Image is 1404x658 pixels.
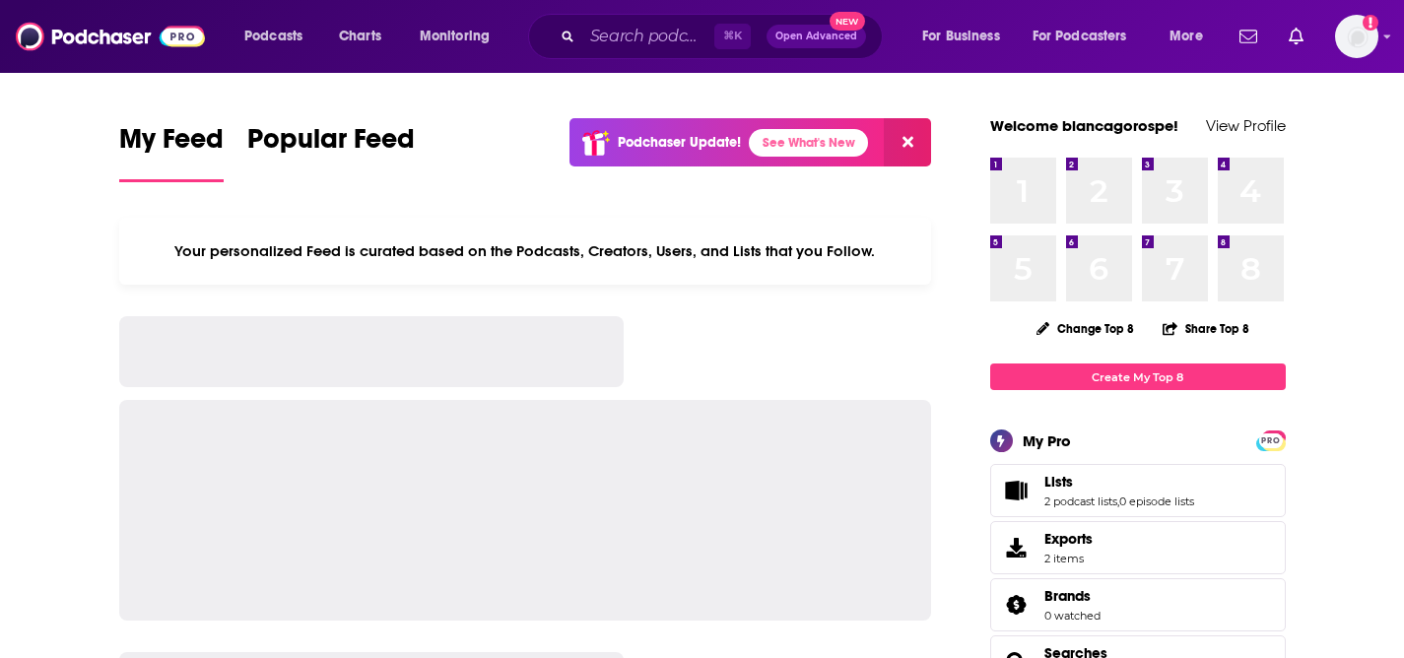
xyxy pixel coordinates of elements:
span: Popular Feed [247,122,415,167]
a: Welcome biancagorospe! [990,116,1178,135]
button: open menu [908,21,1025,52]
p: Podchaser Update! [618,134,741,151]
span: Exports [1044,530,1093,548]
a: Lists [1044,473,1194,491]
input: Search podcasts, credits, & more... [582,21,714,52]
a: Create My Top 8 [990,363,1286,390]
span: Charts [339,23,381,50]
a: View Profile [1206,116,1286,135]
button: Open AdvancedNew [767,25,866,48]
span: Brands [1044,587,1091,605]
span: ⌘ K [714,24,751,49]
a: Charts [326,21,393,52]
span: More [1170,23,1203,50]
button: open menu [1020,21,1156,52]
span: For Podcasters [1033,23,1127,50]
button: Change Top 8 [1025,316,1147,341]
div: Your personalized Feed is curated based on the Podcasts, Creators, Users, and Lists that you Follow. [119,218,932,285]
span: 2 items [1044,552,1093,565]
button: open menu [406,21,515,52]
div: Search podcasts, credits, & more... [547,14,902,59]
a: Exports [990,521,1286,574]
a: See What's New [749,129,868,157]
a: Show notifications dropdown [1281,20,1311,53]
img: Podchaser - Follow, Share and Rate Podcasts [16,18,205,55]
a: My Feed [119,122,224,182]
span: Lists [990,464,1286,517]
span: , [1117,494,1119,508]
span: Lists [1044,473,1073,491]
a: Brands [997,591,1036,619]
a: Show notifications dropdown [1232,20,1265,53]
button: open menu [231,21,328,52]
span: My Feed [119,122,224,167]
a: Popular Feed [247,122,415,182]
a: Brands [1044,587,1101,605]
img: User Profile [1335,15,1378,58]
span: Monitoring [420,23,490,50]
span: Open Advanced [775,32,857,41]
a: 2 podcast lists [1044,494,1117,508]
a: 0 watched [1044,609,1101,623]
button: Show profile menu [1335,15,1378,58]
span: Exports [997,534,1036,561]
span: PRO [1259,433,1283,448]
span: For Business [922,23,1000,50]
a: 0 episode lists [1119,494,1194,508]
span: Podcasts [244,23,302,50]
span: Logged in as biancagorospe [1335,15,1378,58]
button: Share Top 8 [1162,309,1250,348]
a: PRO [1259,432,1283,447]
div: My Pro [1023,431,1071,450]
a: Lists [997,477,1036,504]
span: New [830,12,865,31]
span: Brands [990,578,1286,631]
svg: Add a profile image [1363,15,1378,31]
button: open menu [1156,21,1228,52]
